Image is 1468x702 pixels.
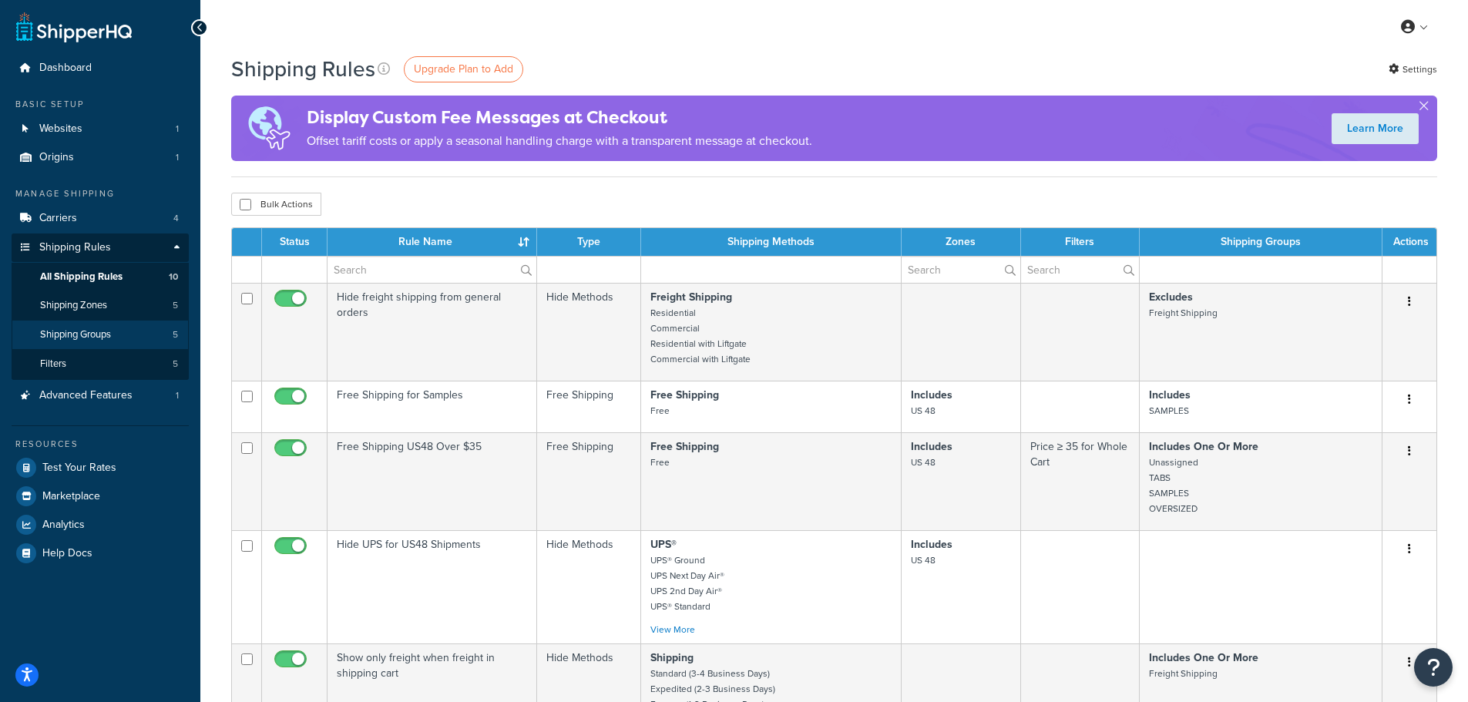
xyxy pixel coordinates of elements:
li: Carriers [12,204,189,233]
div: Basic Setup [12,98,189,111]
strong: Includes [911,536,952,553]
a: Shipping Rules [12,233,189,262]
th: Shipping Methods [641,228,902,256]
li: Filters [12,350,189,378]
a: Help Docs [12,539,189,567]
a: View More [650,623,695,637]
td: Hide UPS for US48 Shipments [328,530,537,643]
div: Manage Shipping [12,187,189,200]
small: UPS® Ground UPS Next Day Air® UPS 2nd Day Air® UPS® Standard [650,553,724,613]
a: Test Your Rates [12,454,189,482]
span: Marketplace [42,490,100,503]
td: Hide Methods [537,283,641,381]
small: Free [650,455,670,469]
strong: Includes [1149,387,1191,403]
span: Shipping Zones [40,299,107,312]
a: Settings [1389,59,1437,80]
span: 1 [176,389,179,402]
input: Search [328,257,536,283]
span: 5 [173,328,178,341]
strong: Includes [911,438,952,455]
strong: Freight Shipping [650,289,732,305]
a: ShipperHQ Home [16,12,132,42]
th: Actions [1382,228,1436,256]
h4: Display Custom Fee Messages at Checkout [307,105,812,130]
strong: Includes [911,387,952,403]
small: Freight Shipping [1149,306,1218,320]
li: Shipping Rules [12,233,189,380]
p: Offset tariff costs or apply a seasonal handling charge with a transparent message at checkout. [307,130,812,152]
strong: Shipping [650,650,694,666]
span: Dashboard [39,62,92,75]
span: 10 [169,270,178,284]
a: Learn More [1332,113,1419,144]
strong: Includes One Or More [1149,650,1258,666]
td: Free Shipping for Samples [328,381,537,432]
span: Shipping Rules [39,241,111,254]
th: Filters [1021,228,1140,256]
span: Upgrade Plan to Add [414,61,513,77]
td: Hide Methods [537,530,641,643]
small: US 48 [911,404,936,418]
span: Advanced Features [39,389,133,402]
a: Shipping Zones 5 [12,291,189,320]
small: Freight Shipping [1149,667,1218,680]
span: 1 [176,151,179,164]
img: duties-banner-06bc72dcb5fe05cb3f9472aba00be2ae8eb53ab6f0d8bb03d382ba314ac3c341.png [231,96,307,161]
a: Analytics [12,511,189,539]
small: Free [650,404,670,418]
th: Shipping Groups [1140,228,1382,256]
a: Filters 5 [12,350,189,378]
li: All Shipping Rules [12,263,189,291]
a: Upgrade Plan to Add [404,56,523,82]
span: Shipping Groups [40,328,111,341]
span: 5 [173,358,178,371]
strong: Free Shipping [650,387,719,403]
li: Shipping Zones [12,291,189,320]
span: 5 [173,299,178,312]
strong: Free Shipping [650,438,719,455]
a: Origins 1 [12,143,189,172]
small: US 48 [911,455,936,469]
td: Free Shipping [537,432,641,530]
span: All Shipping Rules [40,270,123,284]
a: All Shipping Rules 10 [12,263,189,291]
strong: Includes One Or More [1149,438,1258,455]
a: Shipping Groups 5 [12,321,189,349]
strong: Excludes [1149,289,1193,305]
td: Free Shipping US48 Over $35 [328,432,537,530]
th: Type [537,228,641,256]
li: Shipping Groups [12,321,189,349]
a: Dashboard [12,54,189,82]
a: Websites 1 [12,115,189,143]
li: Origins [12,143,189,172]
button: Open Resource Center [1414,648,1453,687]
div: Resources [12,438,189,451]
span: Help Docs [42,547,92,560]
strong: UPS® [650,536,677,553]
a: Marketplace [12,482,189,510]
input: Search [902,257,1020,283]
th: Status [262,228,328,256]
li: Websites [12,115,189,143]
td: Price ≥ 35 for Whole Cart [1021,432,1140,530]
li: Advanced Features [12,381,189,410]
span: Carriers [39,212,77,225]
small: US 48 [911,553,936,567]
button: Bulk Actions [231,193,321,216]
td: Free Shipping [537,381,641,432]
small: SAMPLES [1149,404,1189,418]
th: Zones [902,228,1021,256]
h1: Shipping Rules [231,54,375,84]
span: 1 [176,123,179,136]
small: Unassigned TABS SAMPLES OVERSIZED [1149,455,1198,516]
span: 4 [173,212,179,225]
span: Filters [40,358,66,371]
a: Carriers 4 [12,204,189,233]
input: Search [1021,257,1139,283]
